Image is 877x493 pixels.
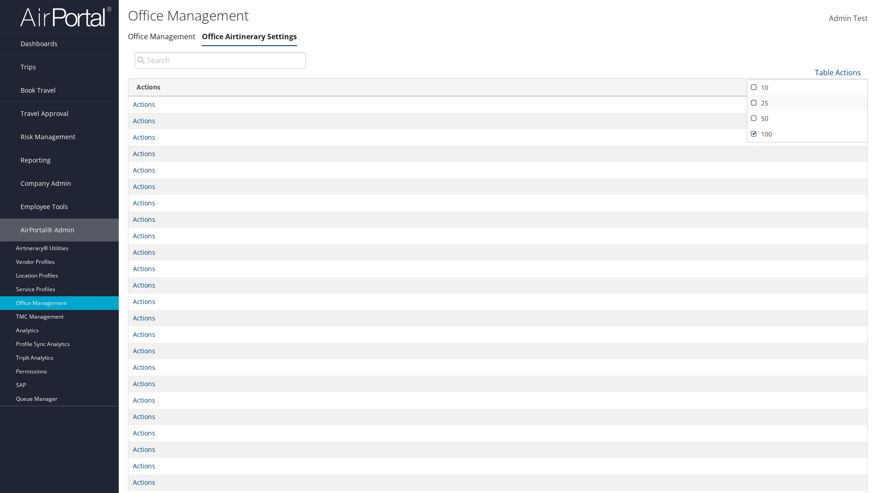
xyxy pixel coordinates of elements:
[21,56,36,79] span: Trips
[21,149,51,172] span: Reporting
[747,95,867,111] a: 25
[21,172,71,195] span: Company Admin
[21,79,56,102] span: Book Travel
[21,219,74,241] span: AirPortal® Admin
[21,195,68,218] span: Employee Tools
[21,32,58,55] span: Dashboards
[747,111,867,126] a: 50
[20,6,111,27] img: airportal-logo.png
[21,102,69,125] span: Travel Approval
[747,80,867,95] a: 10
[21,126,75,148] span: Risk Management
[747,126,867,142] a: 100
